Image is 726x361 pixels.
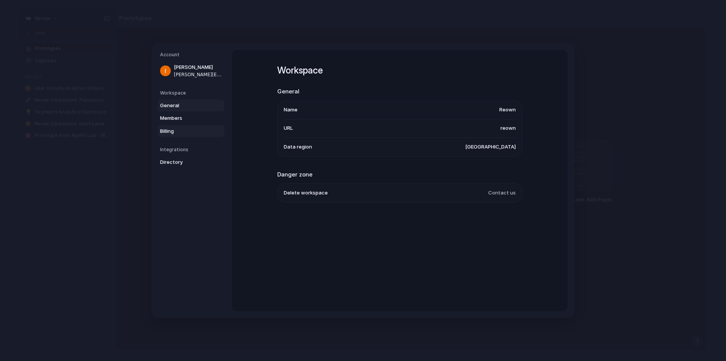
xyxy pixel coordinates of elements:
a: Members [158,112,224,124]
span: Delete workspace [284,189,328,197]
a: Directory [158,156,224,168]
a: Billing [158,125,224,137]
span: Contact us [488,189,516,197]
h5: Account [160,51,224,58]
a: [PERSON_NAME][PERSON_NAME][EMAIL_ADDRESS][PERSON_NAME][PERSON_NAME][DOMAIN_NAME] [158,61,224,80]
a: General [158,100,224,112]
h5: Workspace [160,90,224,96]
h5: Integrations [160,146,224,153]
span: [PERSON_NAME] [174,64,223,71]
span: URL [284,124,293,132]
span: [PERSON_NAME][EMAIL_ADDRESS][PERSON_NAME][PERSON_NAME][DOMAIN_NAME] [174,71,223,78]
h2: General [277,87,522,96]
span: Members [160,114,209,122]
h2: Danger zone [277,170,522,179]
span: General [160,102,209,109]
span: Billing [160,127,209,135]
span: Directory [160,158,209,166]
span: Name [284,106,298,114]
span: [GEOGRAPHIC_DATA] [465,143,516,151]
span: Reown [499,106,516,114]
span: Data region [284,143,312,151]
span: reown [500,124,516,132]
h1: Workspace [277,64,522,77]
